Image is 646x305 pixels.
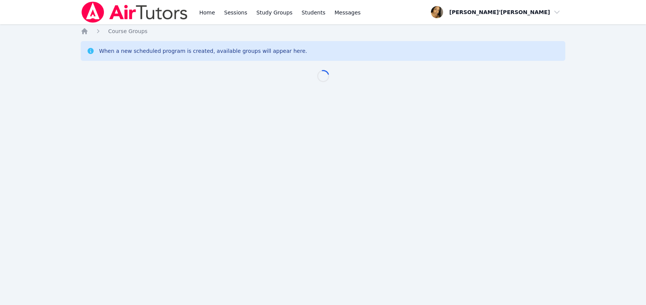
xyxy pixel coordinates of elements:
[108,28,147,34] span: Course Groups
[81,2,188,23] img: Air Tutors
[335,9,361,16] span: Messages
[81,27,565,35] nav: Breadcrumb
[99,47,307,55] div: When a new scheduled program is created, available groups will appear here.
[108,27,147,35] a: Course Groups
